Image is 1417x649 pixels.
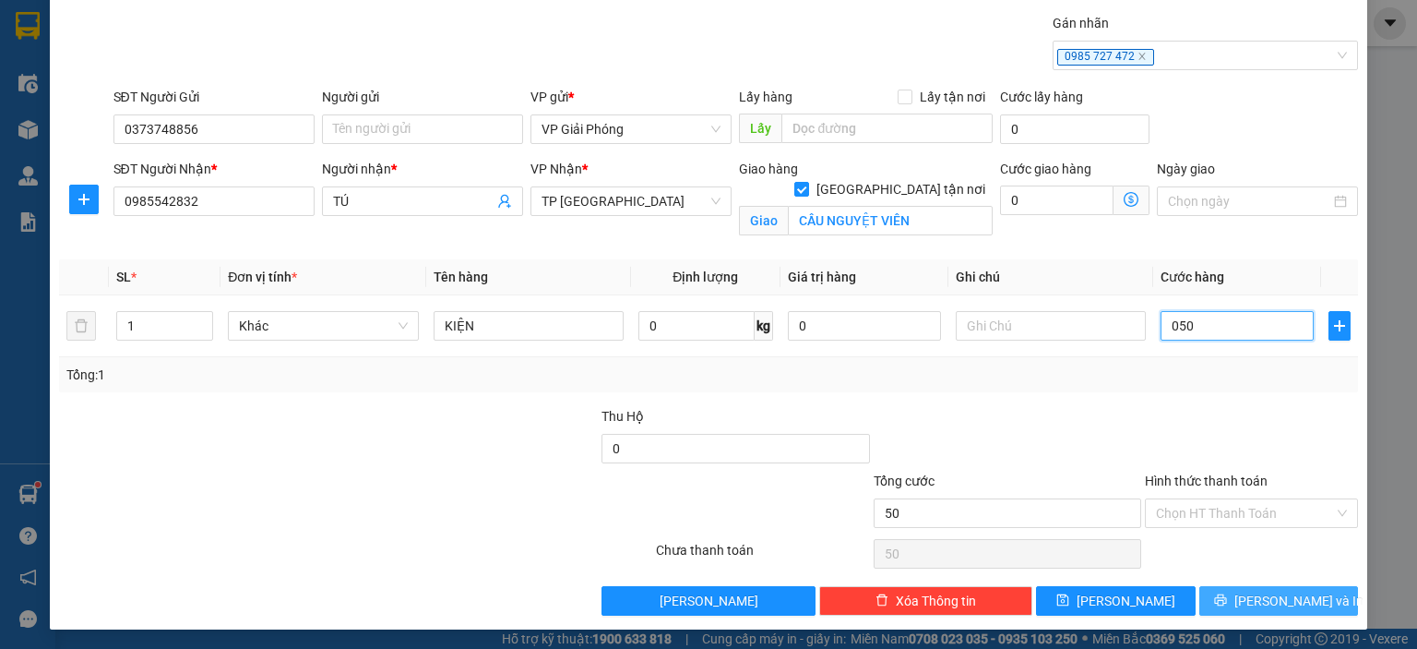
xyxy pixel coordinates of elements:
[1056,594,1069,608] span: save
[788,270,856,284] span: Giá trị hàng
[322,159,523,179] div: Người nhận
[66,365,548,385] div: Tổng: 1
[434,270,488,284] span: Tên hàng
[66,311,96,341] button: delete
[1137,52,1147,61] span: close
[1124,192,1138,207] span: dollar-circle
[1000,162,1091,176] label: Cước giao hàng
[1157,162,1215,176] label: Ngày giao
[1077,591,1175,611] span: [PERSON_NAME]
[113,87,315,107] div: SĐT Người Gửi
[1057,49,1154,66] span: 0985 727 472
[497,194,512,209] span: user-add
[809,179,993,199] span: [GEOGRAPHIC_DATA] tận nơi
[43,15,160,75] strong: CHUYỂN PHÁT NHANH ĐÔNG LÝ
[1053,16,1109,30] label: Gán nhãn
[673,270,738,284] span: Định lượng
[875,594,888,608] span: delete
[912,87,993,107] span: Lấy tận nơi
[956,311,1146,341] input: Ghi Chú
[1199,586,1359,616] button: printer[PERSON_NAME] và In
[1214,594,1227,608] span: printer
[530,87,732,107] div: VP gửi
[322,87,523,107] div: Người gửi
[9,64,39,128] img: logo
[601,409,644,424] span: Thu Hộ
[601,586,815,616] button: [PERSON_NAME]
[788,311,941,341] input: 0
[1168,191,1330,211] input: Ngày giao
[52,78,150,118] span: SĐT XE 0906 234 171
[739,114,781,143] span: Lấy
[542,115,720,143] span: VP Giải Phóng
[69,185,99,214] button: plus
[1145,474,1268,488] label: Hình thức thanh toán
[755,311,773,341] span: kg
[228,270,297,284] span: Đơn vị tính
[1000,114,1149,144] input: Cước lấy hàng
[51,122,151,162] strong: PHIẾU BIÊN NHẬN
[1234,591,1363,611] span: [PERSON_NAME] và In
[239,312,407,340] span: Khác
[781,114,993,143] input: Dọc đường
[874,474,935,488] span: Tổng cước
[1161,270,1224,284] span: Cước hàng
[788,206,993,235] input: Giao tận nơi
[739,206,788,235] span: Giao
[1000,90,1083,104] label: Cước lấy hàng
[434,311,624,341] input: VD: Bàn, Ghế
[1328,311,1351,341] button: plus
[1036,586,1196,616] button: save[PERSON_NAME]
[660,591,758,611] span: [PERSON_NAME]
[819,586,1032,616] button: deleteXóa Thông tin
[1329,318,1350,333] span: plus
[654,540,871,572] div: Chưa thanh toán
[530,162,582,176] span: VP Nhận
[542,187,720,215] span: TP Thanh Hóa
[163,95,273,114] span: GP1409250652
[70,192,98,207] span: plus
[116,270,131,284] span: SL
[948,259,1153,295] th: Ghi chú
[739,90,792,104] span: Lấy hàng
[1000,186,1113,215] input: Cước giao hàng
[113,159,315,179] div: SĐT Người Nhận
[896,591,976,611] span: Xóa Thông tin
[739,162,798,176] span: Giao hàng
